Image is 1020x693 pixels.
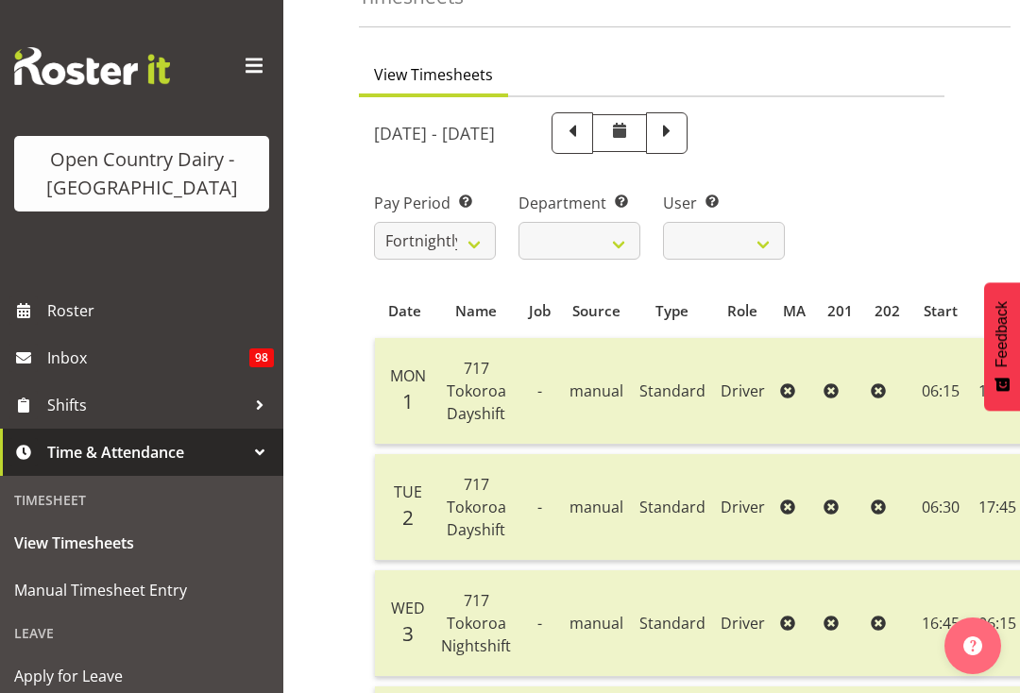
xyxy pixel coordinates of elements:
td: 16:45 [910,570,971,677]
span: Start [924,300,958,322]
span: Inbox [47,344,249,372]
span: View Timesheets [374,63,493,86]
span: Date [388,300,421,322]
span: 3 [402,620,414,647]
span: Name [455,300,497,322]
span: - [537,613,542,634]
span: Job [529,300,551,322]
a: Manual Timesheet Entry [5,566,279,614]
span: 717 Tokoroa Nightshift [441,590,511,656]
span: Time & Attendance [47,438,246,466]
a: View Timesheets [5,519,279,566]
td: Standard [632,454,713,561]
button: Feedback - Show survey [984,282,1020,411]
span: Source [572,300,620,322]
span: 98 [249,348,274,367]
label: Pay Period [374,192,496,214]
h5: [DATE] - [DATE] [374,123,495,144]
span: Role [727,300,757,322]
span: Tue [394,482,422,502]
span: Type [655,300,688,322]
span: 717 Tokoroa Dayshift [447,474,506,540]
span: manual [569,613,623,634]
span: 202 [875,300,900,322]
div: Timesheet [5,481,279,519]
span: Wed [391,598,425,618]
div: Open Country Dairy - [GEOGRAPHIC_DATA] [33,145,250,202]
span: Driver [721,497,765,517]
span: Apply for Leave [14,662,269,690]
span: Driver [721,613,765,634]
span: Feedback [994,301,1011,367]
span: Driver [721,380,765,401]
td: Standard [632,338,713,445]
span: Manual Timesheet Entry [14,576,269,604]
span: manual [569,380,623,401]
span: Shifts [47,391,246,419]
span: 717 Tokoroa Dayshift [447,358,506,424]
span: 201 [827,300,853,322]
td: 06:15 [910,338,971,445]
span: - [537,497,542,517]
span: MA [783,300,806,322]
img: help-xxl-2.png [963,636,982,655]
img: Rosterit website logo [14,47,170,85]
span: View Timesheets [14,529,269,557]
td: Standard [632,570,713,677]
label: Department [518,192,640,214]
label: User [663,192,785,214]
span: - [537,380,542,401]
td: 06:30 [910,454,971,561]
span: Roster [47,296,274,325]
span: manual [569,497,623,517]
span: 2 [402,504,414,531]
div: Leave [5,614,279,652]
span: 1 [402,388,414,414]
span: Mon [390,365,426,386]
